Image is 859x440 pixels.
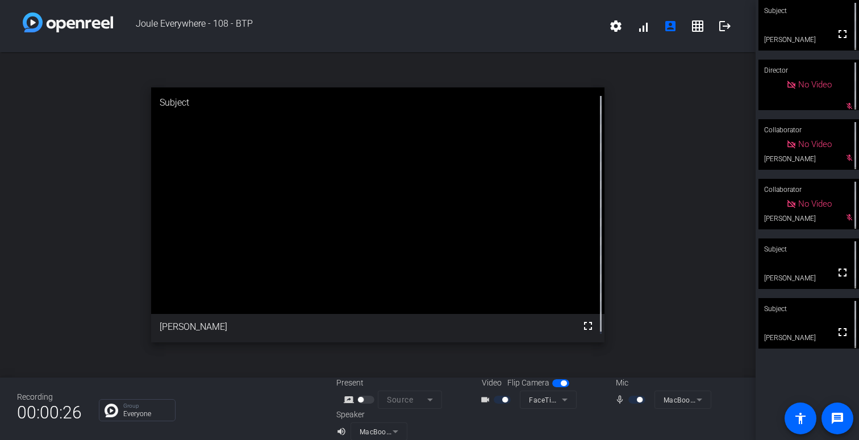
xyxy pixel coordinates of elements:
mat-icon: mic_none [615,393,628,407]
span: Flip Camera [507,377,549,389]
div: Mic [604,377,718,389]
mat-icon: fullscreen [836,266,849,279]
div: Subject [758,298,859,320]
div: Subject [758,238,859,260]
button: signal_cellular_alt [629,12,657,40]
span: Video [482,377,502,389]
div: Collaborator [758,179,859,200]
div: Director [758,60,859,81]
p: Group [123,403,169,409]
img: Chat Icon [105,404,118,417]
mat-icon: accessibility [794,412,807,425]
div: Collaborator [758,119,859,141]
mat-icon: volume_up [336,425,350,438]
span: No Video [798,139,832,149]
mat-icon: grid_on [691,19,704,33]
mat-icon: fullscreen [836,325,849,339]
img: white-gradient.svg [23,12,113,32]
mat-icon: settings [609,19,623,33]
span: No Video [798,199,832,209]
div: Subject [151,87,604,118]
span: No Video [798,79,832,90]
mat-icon: fullscreen [581,319,595,333]
span: Joule Everywhere - 108 - BTP [113,12,602,40]
div: Present [336,377,450,389]
mat-icon: fullscreen [836,27,849,41]
div: Recording [17,391,82,403]
mat-icon: logout [718,19,732,33]
mat-icon: account_box [664,19,677,33]
mat-icon: message [831,412,844,425]
p: Everyone [123,410,169,417]
span: 00:00:26 [17,399,82,426]
mat-icon: videocam_outline [480,393,494,407]
div: Speaker [336,409,405,421]
mat-icon: screen_share_outline [344,393,357,407]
